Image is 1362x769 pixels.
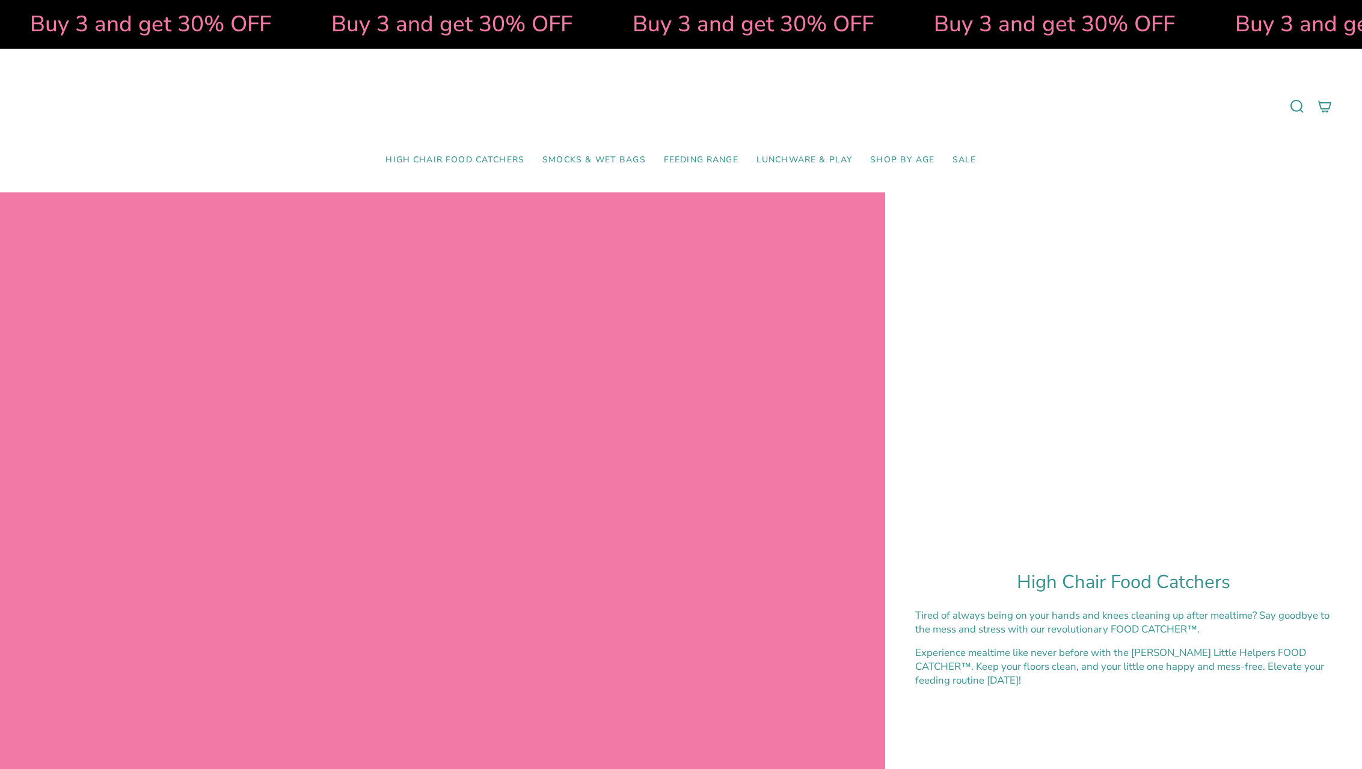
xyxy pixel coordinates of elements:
[577,67,785,146] a: Mumma’s Little Helpers
[664,155,738,165] span: Feeding Range
[542,155,646,165] span: Smocks & Wet Bags
[655,146,747,174] a: Feeding Range
[29,9,271,39] strong: Buy 3 and get 30% OFF
[915,571,1332,593] h1: High Chair Food Catchers
[952,155,977,165] span: SALE
[533,146,655,174] a: Smocks & Wet Bags
[632,9,873,39] strong: Buy 3 and get 30% OFF
[915,608,1332,636] p: Tired of always being on your hands and knees cleaning up after mealtime? Say goodbye to the mess...
[747,146,861,174] a: Lunchware & Play
[376,146,533,174] a: High Chair Food Catchers
[943,146,986,174] a: SALE
[933,9,1174,39] strong: Buy 3 and get 30% OFF
[331,9,572,39] strong: Buy 3 and get 30% OFF
[915,646,1332,687] div: Experience mealtime like never before with the [PERSON_NAME] Little Helpers FOOD CATCHER™. Keep y...
[756,155,852,165] span: Lunchware & Play
[870,155,934,165] span: Shop by Age
[861,146,943,174] a: Shop by Age
[385,155,524,165] span: High Chair Food Catchers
